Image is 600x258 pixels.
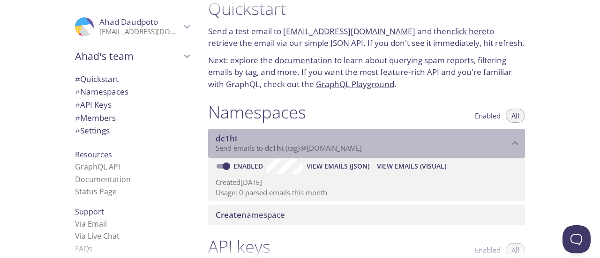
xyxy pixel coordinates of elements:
[75,86,128,97] span: Namespaces
[67,111,197,125] div: Members
[232,162,267,170] a: Enabled
[307,161,369,172] span: View Emails (JSON)
[75,50,181,63] span: Ahad's team
[75,86,80,97] span: #
[506,109,525,123] button: All
[316,79,394,89] a: GraphQL Playground
[208,236,270,257] h1: API keys
[216,143,362,153] span: Send emails to . {tag} @[DOMAIN_NAME]
[208,129,525,158] div: dc1hi namespace
[216,209,241,220] span: Create
[75,74,119,84] span: Quickstart
[208,54,525,90] p: Next: explore the to learn about querying spam reports, filtering emails by tag, and more. If you...
[208,25,525,49] p: Send a test email to and then to retrieve the email via our simple JSON API. If you don't see it ...
[99,16,158,27] span: Ahad Daudpoto
[67,11,197,42] div: Ahad Daudpoto
[75,125,80,136] span: #
[216,133,237,144] span: dc1hi
[216,188,517,198] p: Usage: 0 parsed emails this month
[451,26,487,37] a: click here
[562,225,591,253] iframe: Help Scout Beacon - Open
[75,99,80,110] span: #
[208,205,525,225] div: Create namespace
[75,112,116,123] span: Members
[208,102,306,123] h1: Namespaces
[75,206,104,217] span: Support
[377,161,446,172] span: View Emails (Visual)
[75,149,112,160] span: Resources
[283,26,415,37] a: [EMAIL_ADDRESS][DOMAIN_NAME]
[67,98,197,111] div: API Keys
[75,99,112,110] span: API Keys
[75,112,80,123] span: #
[373,159,450,174] button: View Emails (Visual)
[265,143,283,153] span: dc1hi
[469,109,506,123] button: Enabled
[75,74,80,84] span: #
[275,55,332,66] a: documentation
[75,162,120,172] a: GraphQL API
[216,209,285,220] span: namespace
[67,44,197,68] div: Ahad's team
[303,159,373,174] button: View Emails (JSON)
[75,231,120,241] a: Via Live Chat
[75,186,117,197] a: Status Page
[216,177,517,187] p: Created [DATE]
[75,219,107,229] a: Via Email
[67,124,197,137] div: Team Settings
[67,85,197,98] div: Namespaces
[75,174,131,184] a: Documentation
[75,125,110,136] span: Settings
[67,73,197,86] div: Quickstart
[99,27,181,37] p: [EMAIL_ADDRESS][DOMAIN_NAME]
